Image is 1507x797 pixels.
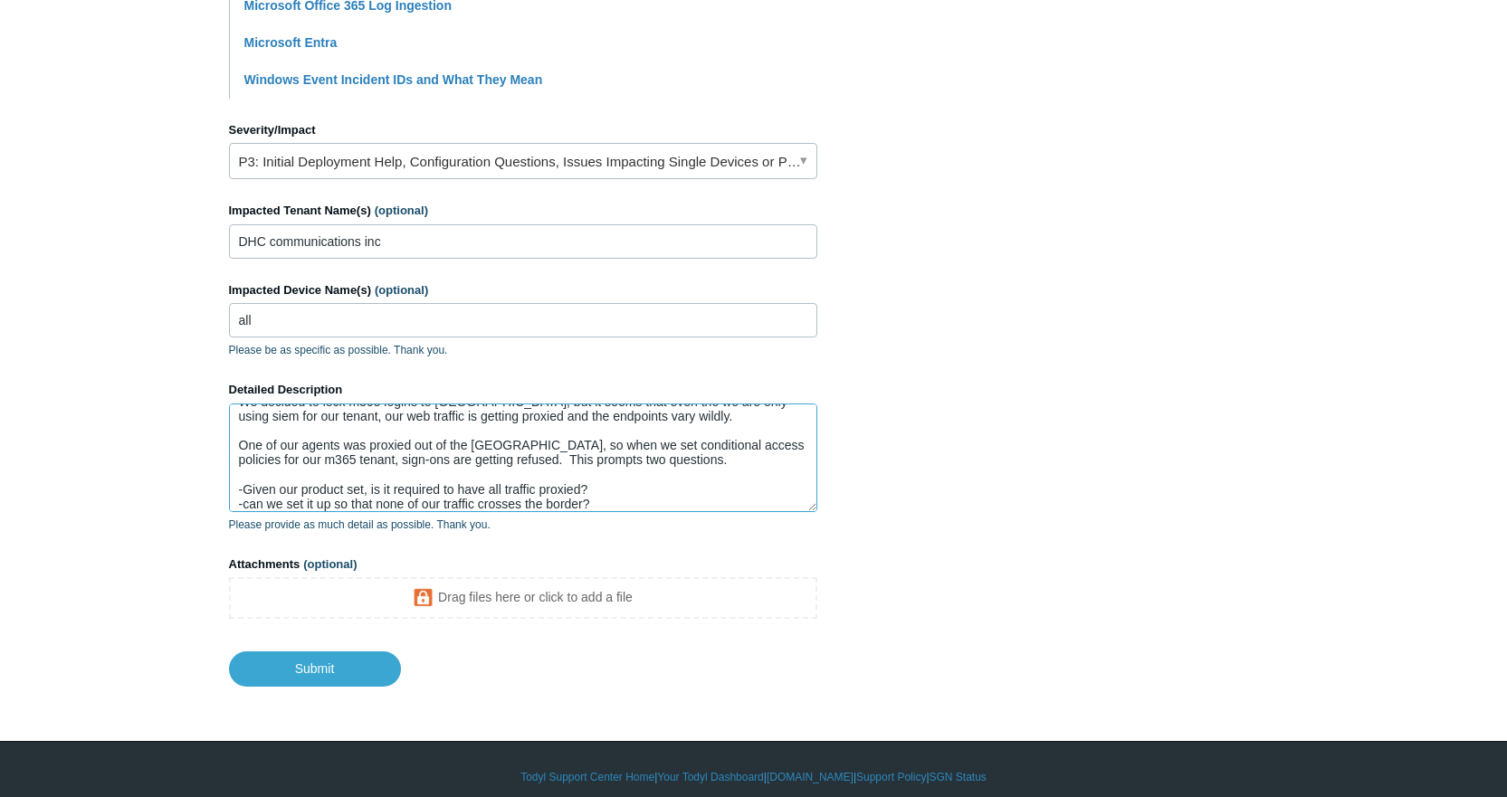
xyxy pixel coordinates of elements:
span: (optional) [303,557,357,571]
label: Attachments [229,555,817,574]
input: Submit [229,651,401,686]
a: Your Todyl Dashboard [657,769,763,785]
a: Support Policy [856,769,926,785]
a: [DOMAIN_NAME] [767,769,854,785]
a: Microsoft Entra [244,35,338,50]
label: Detailed Description [229,381,817,399]
a: Windows Event Incident IDs and What They Mean [244,72,543,87]
a: SGN Status [930,769,987,785]
a: P3: Initial Deployment Help, Configuration Questions, Issues Impacting Single Devices or Past Out... [229,143,817,179]
p: Please be as specific as possible. Thank you. [229,342,817,358]
span: (optional) [375,204,428,217]
label: Impacted Device Name(s) [229,281,817,299]
p: Please provide as much detail as possible. Thank you. [229,517,817,533]
a: Todyl Support Center Home [520,769,654,785]
span: (optional) [375,283,428,297]
label: Impacted Tenant Name(s) [229,202,817,220]
div: | | | | [229,769,1279,785]
label: Severity/Impact [229,121,817,139]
